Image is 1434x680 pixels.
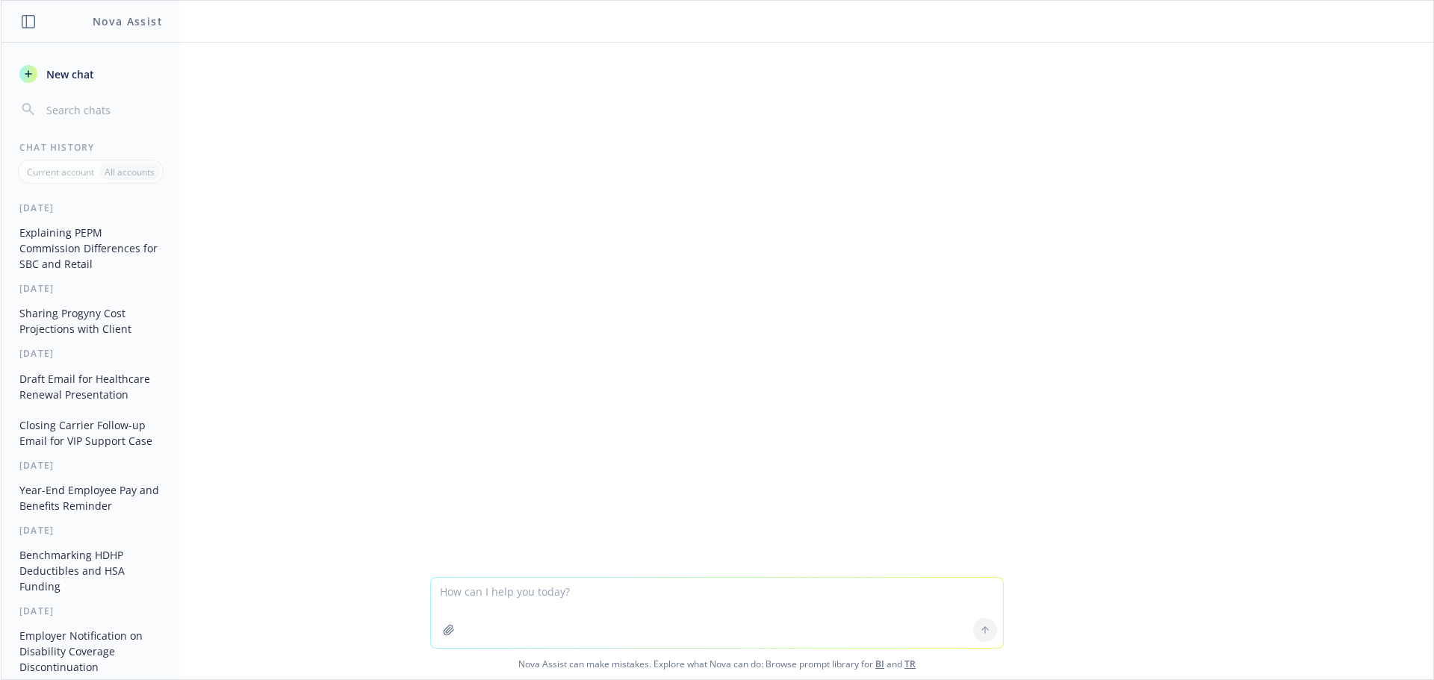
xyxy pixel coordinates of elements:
[43,99,162,120] input: Search chats
[13,543,168,599] button: Benchmarking HDHP Deductibles and HSA Funding
[13,301,168,341] button: Sharing Progyny Cost Projections with Client
[105,166,155,178] p: All accounts
[13,366,168,407] button: Draft Email for Healthcare Renewal Presentation
[1,459,180,472] div: [DATE]
[1,141,180,154] div: Chat History
[27,166,94,178] p: Current account
[1,524,180,537] div: [DATE]
[43,66,94,82] span: New chat
[904,658,916,670] a: TR
[13,60,168,87] button: New chat
[7,649,1427,679] span: Nova Assist can make mistakes. Explore what Nova can do: Browse prompt library for and
[1,605,180,617] div: [DATE]
[13,623,168,679] button: Employer Notification on Disability Coverage Discontinuation
[93,13,163,29] h1: Nova Assist
[1,282,180,295] div: [DATE]
[13,478,168,518] button: Year-End Employee Pay and Benefits Reminder
[13,413,168,453] button: Closing Carrier Follow-up Email for VIP Support Case
[1,202,180,214] div: [DATE]
[1,347,180,360] div: [DATE]
[13,220,168,276] button: Explaining PEPM Commission Differences for SBC and Retail
[875,658,884,670] a: BI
